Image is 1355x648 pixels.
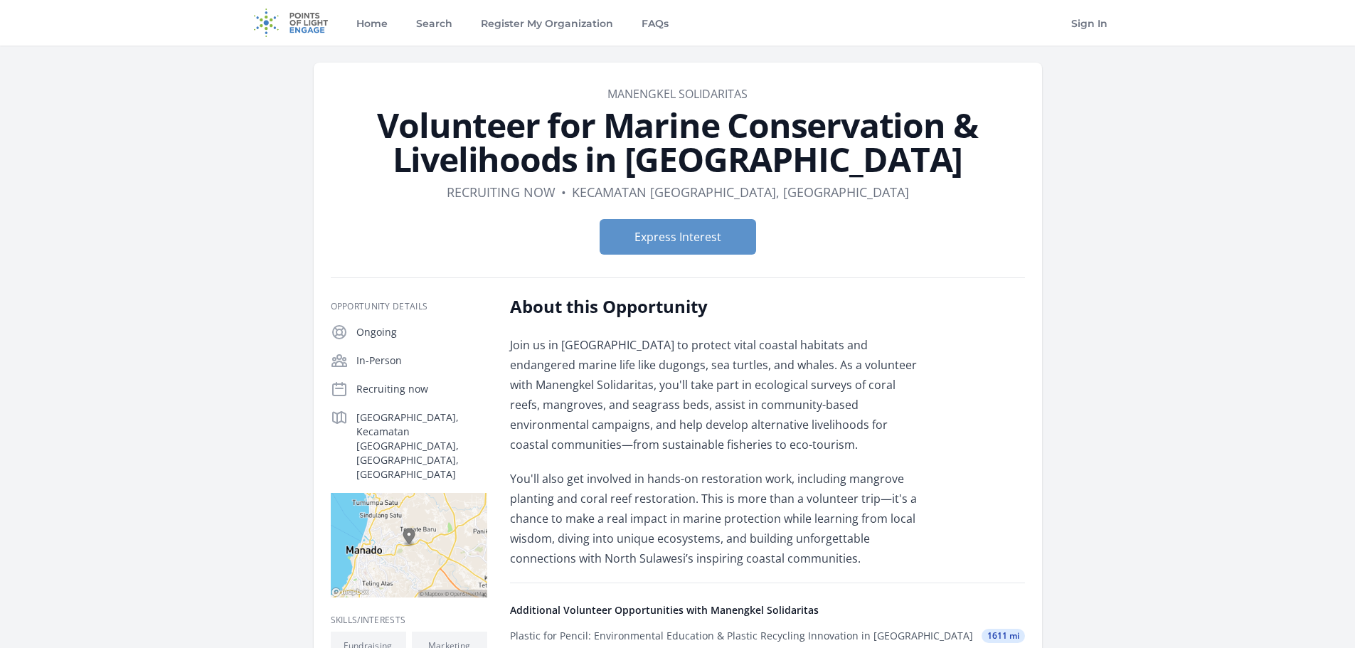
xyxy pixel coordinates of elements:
[331,301,487,312] h3: Opportunity Details
[331,108,1025,176] h1: Volunteer for Marine Conservation & Livelihoods in [GEOGRAPHIC_DATA]
[510,469,926,568] p: You'll also get involved in hands-on restoration work, including mangrove planting and coral reef...
[607,86,748,102] a: Manengkel Solidaritas
[356,325,487,339] p: Ongoing
[982,629,1025,643] span: 1611 mi
[331,493,487,597] img: Map
[510,335,926,455] p: Join us in [GEOGRAPHIC_DATA] to protect vital coastal habitats and endangered marine life like du...
[600,219,756,255] button: Express Interest
[447,182,556,202] dd: Recruiting now
[331,615,487,626] h3: Skills/Interests
[510,603,1025,617] h4: Additional Volunteer Opportunities with Manengkel Solidaritas
[356,410,487,482] p: [GEOGRAPHIC_DATA], Kecamatan [GEOGRAPHIC_DATA], [GEOGRAPHIC_DATA], [GEOGRAPHIC_DATA]
[510,629,973,643] div: Plastic for Pencil: Environmental Education & Plastic Recycling Innovation in [GEOGRAPHIC_DATA]
[510,295,926,318] h2: About this Opportunity
[572,182,909,202] dd: Kecamatan [GEOGRAPHIC_DATA], [GEOGRAPHIC_DATA]
[561,182,566,202] div: •
[356,382,487,396] p: Recruiting now
[356,354,487,368] p: In-Person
